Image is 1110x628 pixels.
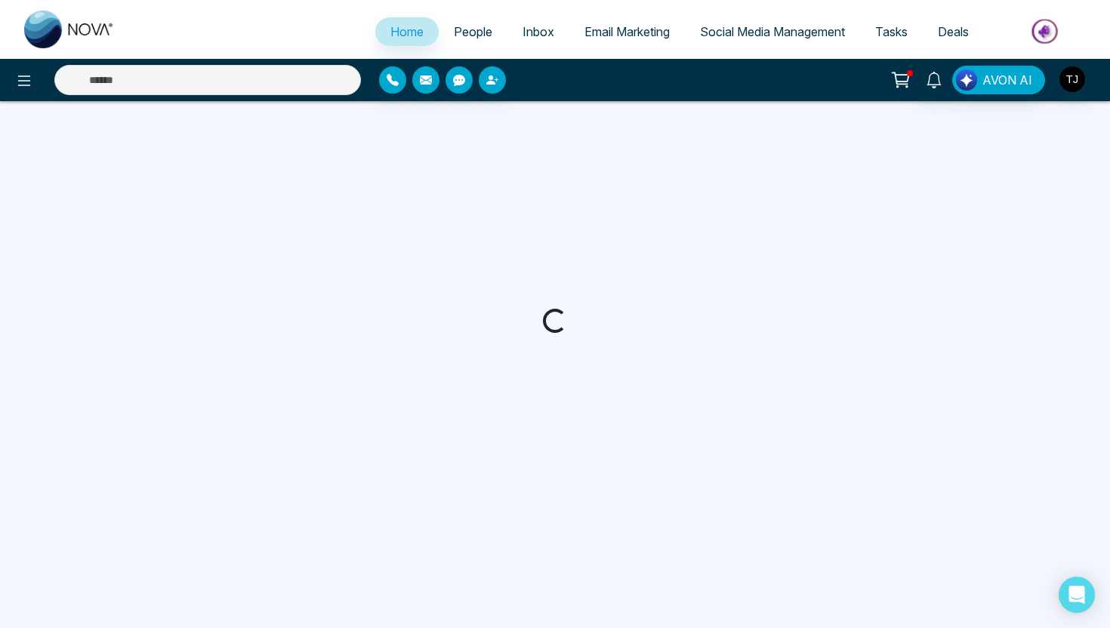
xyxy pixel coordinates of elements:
a: Inbox [507,17,569,46]
div: Open Intercom Messenger [1059,577,1095,613]
span: People [454,24,492,39]
a: Email Marketing [569,17,685,46]
span: Tasks [875,24,908,39]
span: Deals [938,24,969,39]
img: Nova CRM Logo [24,11,115,48]
button: AVON AI [952,66,1045,94]
span: Social Media Management [700,24,845,39]
span: AVON AI [982,71,1032,89]
span: Email Marketing [584,24,670,39]
a: Deals [923,17,984,46]
img: Lead Flow [956,69,977,91]
a: Social Media Management [685,17,860,46]
a: Tasks [860,17,923,46]
span: Inbox [523,24,554,39]
a: Home [375,17,439,46]
img: Market-place.gif [991,14,1101,48]
span: Home [390,24,424,39]
img: User Avatar [1059,66,1085,92]
a: People [439,17,507,46]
